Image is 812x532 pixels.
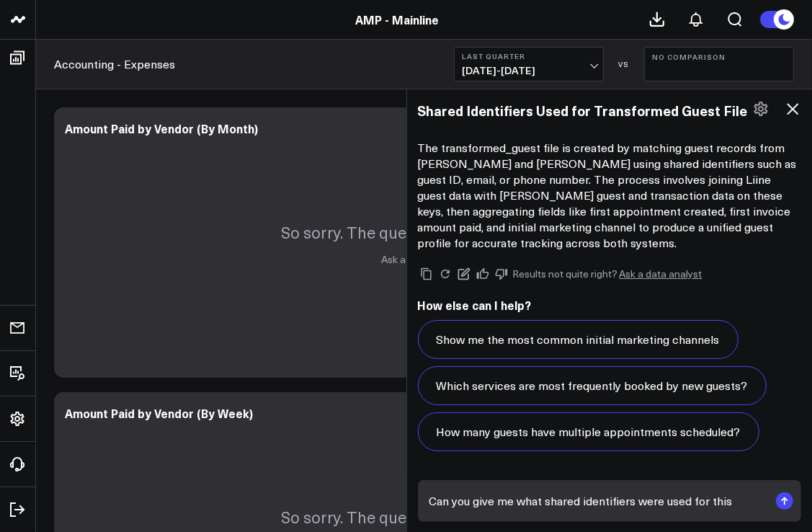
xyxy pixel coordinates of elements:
button: No Comparison [644,47,794,81]
b: No Comparison [652,53,786,61]
a: Ask a Data Analyst [381,252,467,266]
div: Amount Paid by Vendor (By Month) [65,120,258,136]
a: AMP - Mainline [355,12,439,27]
button: Which services are most frequently booked by new guests? [418,366,767,405]
a: Accounting - Expenses [54,56,175,72]
button: Show me the most common initial marketing channels [418,320,739,359]
button: How many guests have multiple appointments scheduled? [418,412,759,451]
button: Last Quarter[DATE]-[DATE] [454,47,604,81]
span: [DATE] - [DATE] [462,65,596,76]
h3: Shared Identifiers Used for Transformed Guest File [418,102,802,118]
div: VS [611,60,637,68]
p: So sorry. The query returned no results. [281,506,567,528]
span: Results not quite right? [513,267,618,280]
h2: How else can I help? [418,297,802,313]
b: Last Quarter [462,52,596,61]
p: The transformed_guest file is created by matching guest records from [PERSON_NAME] and [PERSON_NA... [418,140,802,251]
a: Ask a data analyst [620,269,702,279]
p: So sorry. The query returned no results. [281,221,567,243]
div: Amount Paid by Vendor (By Week) [65,405,253,421]
button: Copy [418,265,435,283]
